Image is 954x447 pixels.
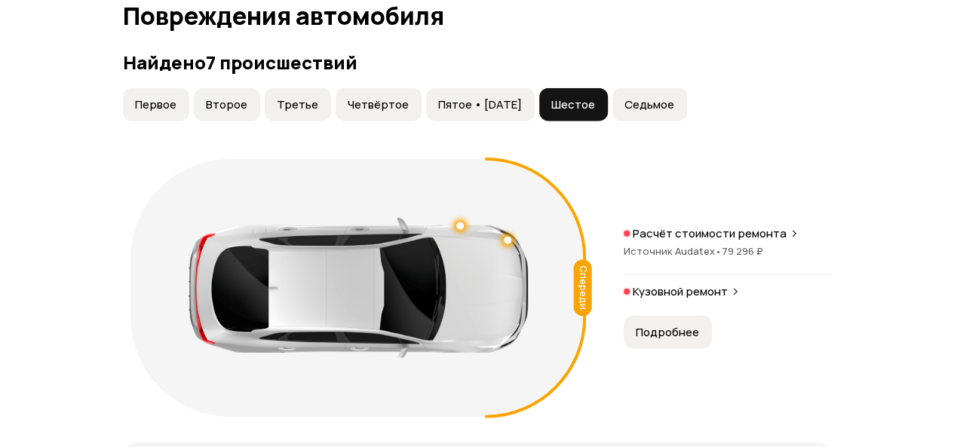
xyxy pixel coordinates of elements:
h1: Повреждения автомобиля [123,2,832,29]
p: Расчёт стоимости ремонта [633,226,787,241]
button: Седьмое [612,88,687,121]
button: Четвёртое [336,88,422,121]
button: Подробнее [624,316,712,349]
button: Шестое [539,88,608,121]
span: Пятое • [DATE] [438,97,522,112]
span: Второе [206,97,247,112]
span: Первое [135,97,176,112]
div: Спереди [573,259,591,316]
span: Седьмое [624,97,674,112]
p: Кузовной ремонт [633,284,728,299]
button: Пятое • [DATE] [426,88,535,121]
span: Третье [277,97,318,112]
span: Источник Audatex [624,244,722,258]
span: 79 296 ₽ [722,244,763,258]
button: Первое [123,88,189,121]
span: Шестое [551,97,595,112]
span: Четвёртое [348,97,409,112]
button: Третье [265,88,331,121]
span: • [715,244,722,258]
button: Второе [194,88,260,121]
span: Подробнее [636,325,699,340]
h3: Найдено 7 происшествий [123,52,832,73]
